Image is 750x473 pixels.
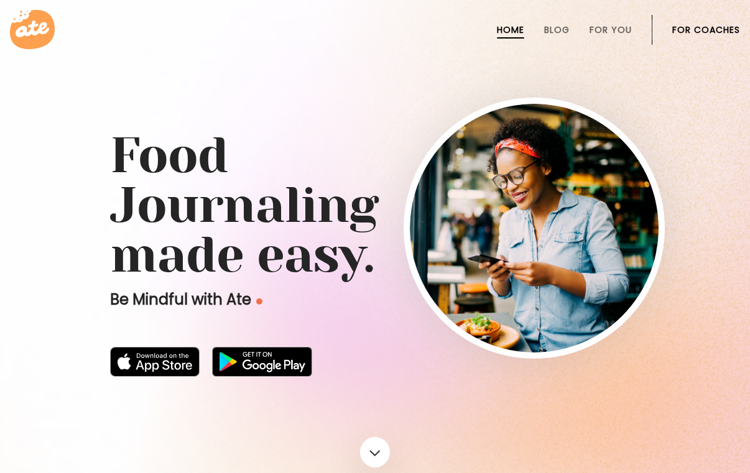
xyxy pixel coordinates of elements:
a: For You [590,25,632,35]
img: home-hero-img-rounded.png [410,104,659,352]
img: badge-download-apple.svg [110,347,200,377]
a: Home [497,25,524,35]
a: For Coaches [672,25,740,35]
h1: Food Journaling made easy. [110,131,640,280]
a: Blog [544,25,570,35]
p: Be Mindful with Ate [110,290,458,310]
img: badge-download-google.png [212,347,312,377]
